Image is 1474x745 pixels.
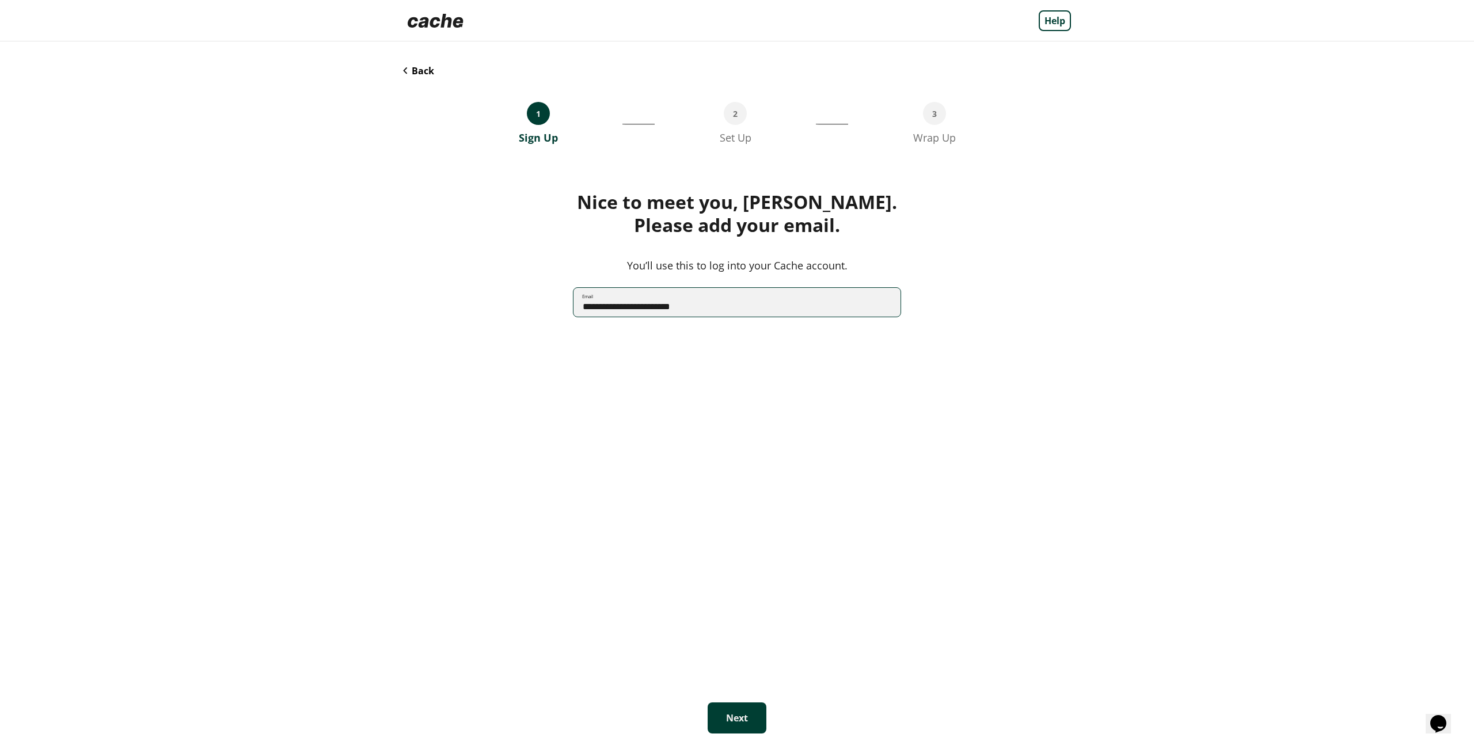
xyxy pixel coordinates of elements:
[527,102,550,125] div: 1
[519,131,558,145] div: Sign Up
[403,191,1071,237] div: Nice to meet you, [PERSON_NAME]. Please add your email.
[582,293,593,300] label: Email
[403,9,468,32] img: Logo
[708,702,766,733] button: Next
[720,131,751,145] div: Set Up
[622,102,655,145] div: __________________________________
[1039,10,1071,31] a: Help
[403,257,1071,273] div: You’ll use this to log into your Cache account.
[403,64,434,77] button: Back
[913,131,956,145] div: Wrap Up
[816,102,848,145] div: ___________________________________
[724,102,747,125] div: 2
[403,67,407,74] img: Back Icon
[923,102,946,125] div: 3
[1426,699,1462,733] iframe: chat widget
